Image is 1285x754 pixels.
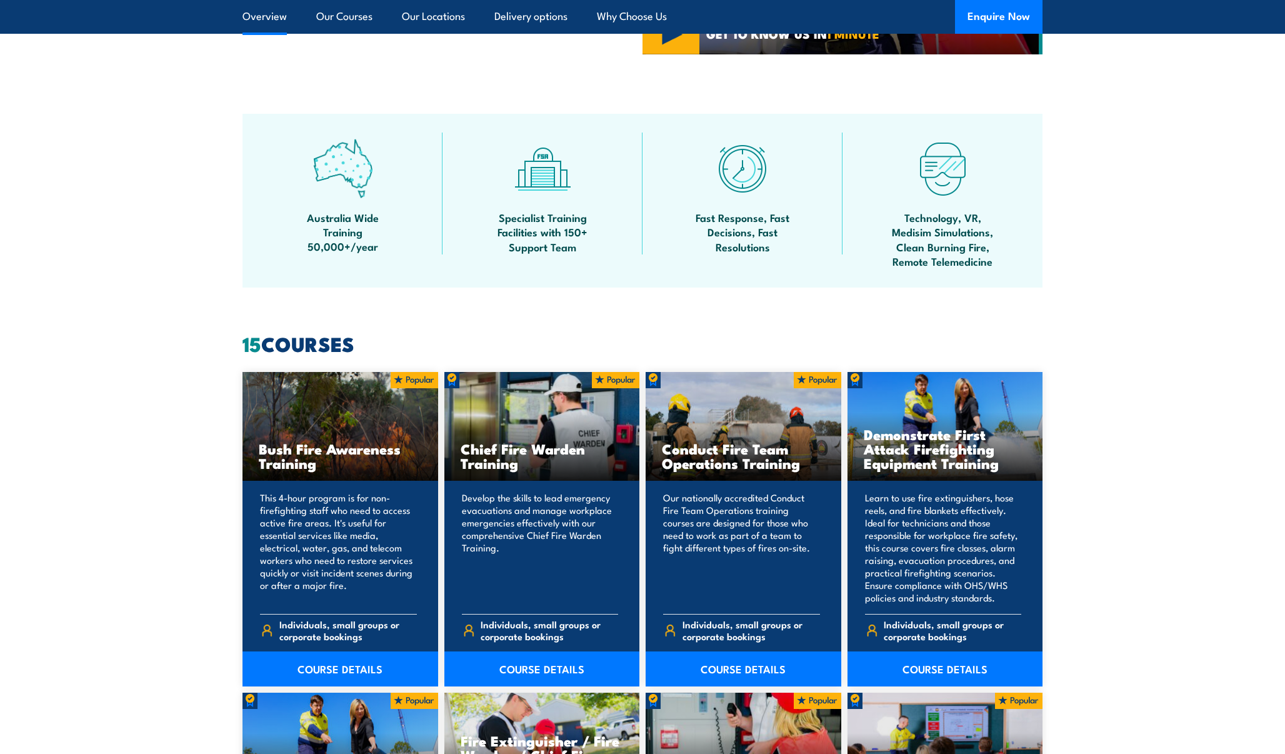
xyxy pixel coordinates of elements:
[486,210,599,254] span: Specialist Training Facilities with 150+ Support Team
[242,651,438,686] a: COURSE DETAILS
[242,334,1042,352] h2: COURSES
[462,491,619,604] p: Develop the skills to lead emergency evacuations and manage workplace emergencies effectively wit...
[444,651,640,686] a: COURSE DETAILS
[481,618,618,642] span: Individuals, small groups or corporate bookings
[513,139,572,198] img: facilities-icon
[646,651,841,686] a: COURSE DETAILS
[913,139,972,198] img: tech-icon
[313,139,372,198] img: auswide-icon
[865,491,1022,604] p: Learn to use fire extinguishers, hose reels, and fire blankets effectively. Ideal for technicians...
[886,210,999,269] span: Technology, VR, Medisim Simulations, Clean Burning Fire, Remote Telemedicine
[864,427,1027,470] h3: Demonstrate First Attack Firefighting Equipment Training
[884,618,1021,642] span: Individuals, small groups or corporate bookings
[260,491,417,604] p: This 4-hour program is for non-firefighting staff who need to access active fire areas. It's usef...
[461,441,624,470] h3: Chief Fire Warden Training
[847,651,1043,686] a: COURSE DETAILS
[259,441,422,470] h3: Bush Fire Awareness Training
[286,210,399,254] span: Australia Wide Training 50,000+/year
[686,210,799,254] span: Fast Response, Fast Decisions, Fast Resolutions
[663,491,820,604] p: Our nationally accredited Conduct Fire Team Operations training courses are designed for those wh...
[706,28,879,39] span: GET TO KNOW US IN
[713,139,772,198] img: fast-icon
[682,618,820,642] span: Individuals, small groups or corporate bookings
[662,441,825,470] h3: Conduct Fire Team Operations Training
[242,328,261,359] strong: 15
[279,618,417,642] span: Individuals, small groups or corporate bookings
